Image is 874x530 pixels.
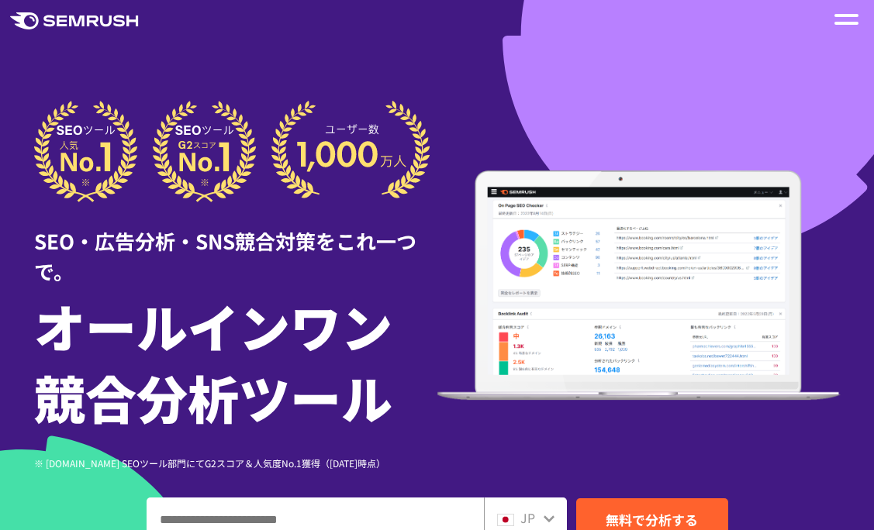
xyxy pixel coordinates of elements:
h1: オールインワン 競合分析ツール [34,290,437,432]
span: 無料で分析する [606,510,698,529]
div: SEO・広告分析・SNS競合対策をこれ一つで。 [34,202,437,286]
div: ※ [DOMAIN_NAME] SEOツール部門にてG2スコア＆人気度No.1獲得（[DATE]時点） [34,456,437,470]
span: JP [520,508,535,527]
